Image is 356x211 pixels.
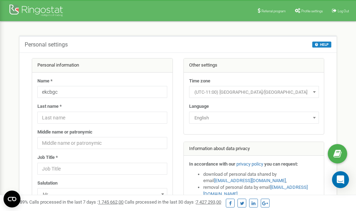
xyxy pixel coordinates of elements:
[338,9,349,13] span: Log Out
[184,142,324,156] div: Information about data privacy
[203,184,319,197] li: removal of personal data by email ,
[189,112,319,124] span: English
[29,199,123,205] span: Calls processed in the last 7 days :
[125,199,221,205] span: Calls processed in the last 30 days :
[196,199,221,205] u: 7 427 293,00
[40,190,165,199] span: Mr.
[261,9,286,13] span: Referral program
[37,112,167,124] input: Last name
[236,161,263,167] a: privacy policy
[4,191,20,207] button: Open CMP widget
[189,161,235,167] strong: In accordance with our
[37,78,53,85] label: Name *
[264,161,298,167] strong: you can request:
[37,103,62,110] label: Last name *
[332,171,349,188] div: Open Intercom Messenger
[25,42,68,48] h5: Personal settings
[37,129,92,136] label: Middle name or patronymic
[37,188,167,200] span: Mr.
[189,86,319,98] span: (UTC-11:00) Pacific/Midway
[301,9,323,13] span: Profile settings
[189,103,209,110] label: Language
[37,86,167,98] input: Name
[189,78,210,85] label: Time zone
[312,42,331,48] button: HELP
[32,58,173,73] div: Personal information
[37,154,58,161] label: Job Title *
[214,178,286,183] a: [EMAIL_ADDRESS][DOMAIN_NAME]
[192,113,316,123] span: English
[98,199,123,205] u: 1 745 662,00
[203,171,319,184] li: download of personal data shared by email ,
[37,180,58,187] label: Salutation
[37,163,167,175] input: Job Title
[37,137,167,149] input: Middle name or patronymic
[192,87,316,97] span: (UTC-11:00) Pacific/Midway
[184,58,324,73] div: Other settings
